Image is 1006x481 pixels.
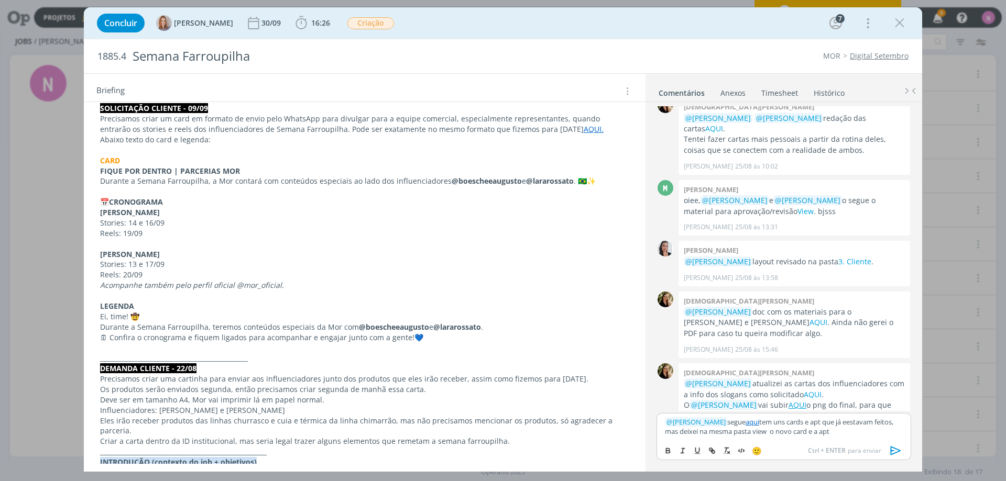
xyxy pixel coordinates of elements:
span: 25/08 às 13:58 [735,273,778,283]
span: para enviar [808,446,881,455]
a: Timesheet [761,83,799,98]
strong: [PERSON_NAME] [100,207,160,217]
p: [PERSON_NAME] [684,162,733,171]
p: 📅 [100,197,629,207]
div: 7 [836,14,845,23]
span: 25/08 às 10:02 [735,162,778,171]
p: Criar a carta dentro da ID institucional, mas seria legal trazer alguns elementos que remetam a s... [100,436,629,446]
p: _______________________________________________ [100,353,629,363]
div: M [658,180,673,196]
div: Anexos [720,88,746,98]
a: AQUI. [584,124,604,134]
button: Criação [347,17,395,30]
a: View [797,206,814,216]
span: 25/08 às 15:46 [735,345,778,354]
p: Reels: 20/09 [100,270,629,280]
span: @[PERSON_NAME] [685,113,751,123]
p: Os produtos serão enviados segunda, então precisamos criar segunda de manhã essa carta. [100,384,629,395]
a: 3. Cliente [838,256,871,266]
p: Precisamos criar uma cartinha para enviar aos influenciadores junto dos produtos que eles irão re... [100,374,629,384]
p: [PERSON_NAME] [684,273,733,283]
span: 1885.4 [97,51,126,62]
p: atualizei as cartas dos influenciadores com a info dos slogans como solicitado . O vai subir o pn... [684,378,905,421]
strong: DEMANDA CLIENTE - 22/08 [100,363,196,373]
b: [DEMOGRAPHIC_DATA][PERSON_NAME] [684,368,814,377]
a: AQUI [789,400,806,410]
p: Tentei fazer cartas mais pessoais a partir da rotina deles, coisas que se conectem com a realidad... [684,134,905,155]
b: [PERSON_NAME] [684,245,738,255]
p: Influenciadores: [PERSON_NAME] e [PERSON_NAME] [100,405,629,416]
p: Eles irão receber produtos das linhas churrasco e cuia e térmica da linha chimarrão, mas não prec... [100,416,629,437]
p: Ei, time! 🤠 [100,311,629,322]
strong: _____________________________________________________ [100,446,267,456]
a: AQUI [810,317,827,327]
b: [DEMOGRAPHIC_DATA][PERSON_NAME] [684,296,814,306]
button: A[PERSON_NAME] [156,15,233,31]
a: AQUI [804,389,822,399]
span: @[PERSON_NAME] [685,378,751,388]
span: @ [666,417,673,427]
a: Comentários [658,83,705,98]
span: Criação [347,17,394,29]
div: Semana Farroupilha [128,43,566,69]
a: AQUI [705,124,723,133]
strong: CARD [100,155,120,165]
strong: [PERSON_NAME] [100,249,160,259]
img: C [658,292,673,307]
p: segue tem uns cards e apt que já eestavam feitos, mas deixei na mesma pasta view o novo card e a apt [665,417,903,437]
p: [PERSON_NAME] [684,222,733,232]
span: @[PERSON_NAME] [691,400,757,410]
span: 💙 [414,332,423,342]
span: @[PERSON_NAME] [702,195,768,205]
b: [PERSON_NAME] [684,185,738,194]
p: redação das cartas . [684,113,905,135]
a: Histórico [813,83,845,98]
span: [PERSON_NAME] [666,417,726,427]
p: layout revisado na pasta . [684,256,905,267]
span: @[PERSON_NAME] [685,256,751,266]
button: 7 [827,15,844,31]
strong: CRONOGRAMA [109,197,163,207]
p: Abaixo texto do card e legenda: [100,135,629,145]
span: 25/08 às 13:31 [735,222,778,232]
p: Reels: 19/09 [100,228,629,239]
b: [DEMOGRAPHIC_DATA][PERSON_NAME] [684,102,814,111]
p: oiee, e o segue o material para aprovação/revisão . bjsss [684,195,905,217]
p: 🗓 Confira o cronograma e fiquem ligados para acompanhar e engajar junto com a gente! [100,332,629,343]
button: Concluir [97,14,145,32]
strong: @boescheeaugusto [359,322,429,332]
span: [PERSON_NAME] [174,19,233,27]
p: Durante a Semana Farroupilha, teremos conteúdos especiais da Mor com e . [100,322,629,332]
p: Stories: 13 e 17/09 [100,259,629,270]
button: 16:26 [293,15,333,31]
strong: @lararossato [433,322,481,332]
div: dialog [84,7,922,472]
p: Durante a Semana Farroupilha, a Mor contará com conteúdos especiais ao lado dos influenciadores e... [100,176,629,186]
img: C [658,241,673,256]
span: @[PERSON_NAME] [756,113,822,123]
span: 🙂 [752,445,762,456]
p: Stories: 14 e 16/09 [100,218,629,228]
a: MOR [823,51,840,61]
span: @[PERSON_NAME] [685,307,751,317]
strong: @lararossato [526,176,574,186]
strong: LEGENDA [100,301,134,311]
div: 30/09 [261,19,283,27]
p: [PERSON_NAME] [684,345,733,354]
img: A [156,15,172,31]
strong: FIQUE POR DENTRO | PARCERIAS MOR [100,166,240,176]
span: Concluir [104,19,137,27]
a: Digital Setembro [850,51,909,61]
span: @[PERSON_NAME] [775,195,840,205]
span: Briefing [96,84,125,98]
p: Precisamos criar um card em formato de envio pelo WhatsApp para divulgar para a equipe comercial,... [100,114,629,135]
strong: INTRODUÇÃO (contexto do job + objetivos) [100,457,257,467]
p: Deve ser em tamanho A4, Mor vai imprimir lá em papel normal. [100,395,629,405]
strong: SOLICITAÇÃO CLIENTE - 09/09 [100,103,208,113]
span: 16:26 [311,18,330,28]
span: Ctrl + ENTER [808,446,848,455]
a: aqui [746,417,759,427]
img: C [658,363,673,379]
button: 🙂 [749,444,764,457]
